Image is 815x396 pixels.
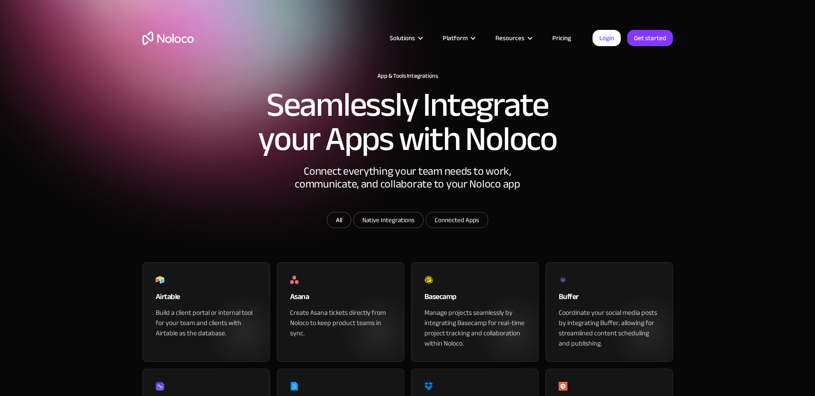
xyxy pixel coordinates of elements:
a: BufferCoordinate your social media posts by integrating Buffer, allowing for streamlined content ... [545,262,673,362]
div: Airtable [156,290,257,308]
div: Coordinate your social media posts by integrating Buffer, allowing for streamlined content schedu... [559,308,660,349]
a: BasecampManage projects seamlessly by integrating Basecamp for real-time project tracking and col... [411,262,539,362]
a: Login [593,30,621,46]
a: Pricing [542,32,582,44]
a: AirtableBuild a client portal or internal tool for your team and clients with Airtable as the dat... [142,262,270,362]
a: AsanaCreate Asana tickets directly from Noloco to keep product teams in sync. [277,262,404,362]
div: Basecamp [424,290,525,308]
h2: Seamlessly Integrate your Apps with Noloco [258,88,557,156]
div: Resources [485,32,542,44]
div: Connect everything your team needs to work, communicate, and collaborate to your Noloco app [279,165,536,212]
div: Platform [443,32,468,44]
div: Create Asana tickets directly from Noloco to keep product teams in sync. [290,308,391,338]
a: All [327,212,351,228]
a: home [142,32,194,45]
div: Platform [432,32,485,44]
div: Buffer [559,290,660,308]
div: Solutions [390,32,415,44]
div: Solutions [379,32,432,44]
div: Manage projects seamlessly by integrating Basecamp for real-time project tracking and collaborati... [424,308,525,349]
div: Build a client portal or internal tool for your team and clients with Airtable as the database. [156,308,257,338]
div: Asana [290,290,391,308]
a: Get started [627,30,673,46]
form: Email Form [237,212,579,230]
div: Resources [495,32,525,44]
